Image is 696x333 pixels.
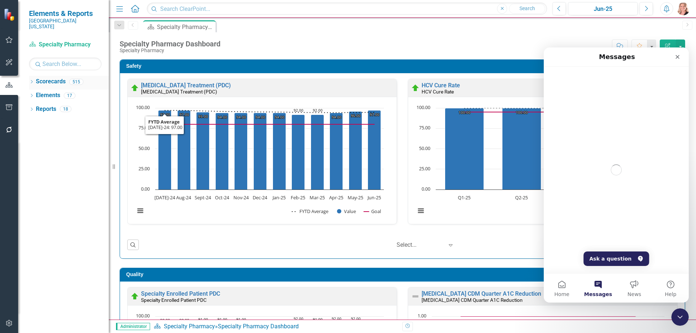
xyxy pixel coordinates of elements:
[348,194,363,201] text: May-25
[198,114,208,119] text: 95.00
[422,89,454,95] small: HCV Cure Rate
[419,145,430,151] text: 50.00
[417,104,430,111] text: 100.00
[141,186,150,192] text: 0.00
[313,317,323,322] text: 91.00
[130,84,139,92] img: On Target
[422,82,460,89] a: HCV Cure Rate
[36,78,66,86] a: Scorecards
[127,79,397,224] div: Double-Click to Edit
[329,194,343,201] text: Apr-25
[332,115,341,120] text: 94.00
[368,110,381,190] path: Jun-25, 97. Value.
[160,112,170,117] text: 97.00
[412,104,668,222] svg: Interactive chart
[256,318,265,323] text: 89.00
[351,113,361,118] text: 96.00
[4,8,16,21] img: ClearPoint Strategy
[154,322,397,331] div: »
[568,2,638,15] button: Jun-25
[313,108,323,113] text: 92.00
[147,3,547,15] input: Search ClearPoint...
[179,112,189,117] text: 97.00
[370,112,380,117] text: 97.00
[364,208,381,215] button: Show Goal
[422,297,523,303] small: [MEDICAL_DATA] CDM Quarter A1C Reduction
[351,316,361,321] text: 92.00
[422,186,430,192] text: 0.00
[291,194,305,201] text: Feb-25
[216,113,229,190] path: Oct-24, 94. Value.
[136,104,150,111] text: 100.00
[519,5,535,11] span: Search
[163,123,376,126] g: Goal, series 3 of 3. Line with 12 data points.
[141,89,217,95] small: [MEDICAL_DATA] Treatment (PDC)
[311,115,324,190] path: Mar-25, 92. Value.
[544,47,689,303] iframe: Intercom live chat
[294,108,303,113] text: 92.00
[164,323,215,330] a: Specialty Pharmacy
[294,316,303,321] text: 92.00
[460,315,637,318] g: Goal, series 3 of 3. Line with 4 data points.
[337,208,356,215] button: Show Value
[29,18,101,30] small: [GEOGRAPHIC_DATA][US_STATE]
[411,292,420,301] img: Not Defined
[29,58,101,70] input: Search Below...
[292,115,305,190] path: Feb-25, 92. Value.
[330,113,343,190] path: Apr-25, 94. Value.
[509,4,545,14] button: Search
[419,124,430,131] text: 75.00
[135,206,145,216] button: View chart menu, Chart
[126,63,681,69] h3: Safety
[176,194,191,201] text: Aug-24
[233,194,249,201] text: Nov-24
[36,105,56,113] a: Reports
[141,82,231,89] a: [MEDICAL_DATA] Treatment (PDC)
[671,308,689,326] iframe: Intercom live chat
[677,2,690,15] img: Tiffany LaCoste
[158,110,171,190] path: Jul-24, 97. Value.
[60,106,71,112] div: 18
[154,194,175,201] text: [DATE]-24
[459,110,471,115] text: 100.00
[138,165,150,172] text: 25.00
[235,113,248,190] path: Nov-24, 94. Value.
[292,208,329,215] button: Show FYTD Average
[36,91,60,100] a: Elements
[515,194,528,201] text: Q2-25
[367,194,381,201] text: Jun-25
[218,323,299,330] div: Specialty Pharmacy Dashboard
[126,272,681,277] h3: Quality
[120,48,220,53] div: Specialty Pharmacy
[198,317,208,322] text: 91.00
[215,194,229,201] text: Oct-24
[408,79,678,224] div: Double-Click to Edit
[157,22,214,32] div: Specialty Pharmacy Dashboard
[254,113,267,190] path: Dec-24, 94. Value.
[571,5,635,13] div: Jun-25
[516,110,528,115] text: 100.00
[196,112,210,190] path: Sept-24, 95. Value.
[256,115,265,120] text: 94.00
[332,316,341,321] text: 92.00
[130,292,139,301] img: On Target
[463,107,638,109] g: FYTD Average, series 1 of 3. Line with 4 data points.
[412,104,674,222] div: Chart. Highcharts interactive chart.
[422,290,541,297] a: [MEDICAL_DATA] CDM Quarter A1C Reduction
[445,108,655,190] g: Value, series 2 of 3. Bar series with 4 bars.
[141,297,207,303] small: Specialty Enrolled Patient PDC
[131,104,393,222] div: Chart. Highcharts interactive chart.
[116,323,150,330] span: Administrator
[195,194,211,201] text: Sept-24
[458,194,471,201] text: Q1-25
[64,92,75,99] div: 17
[349,111,362,190] path: May-25, 96. Value.
[418,312,426,319] text: 1.00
